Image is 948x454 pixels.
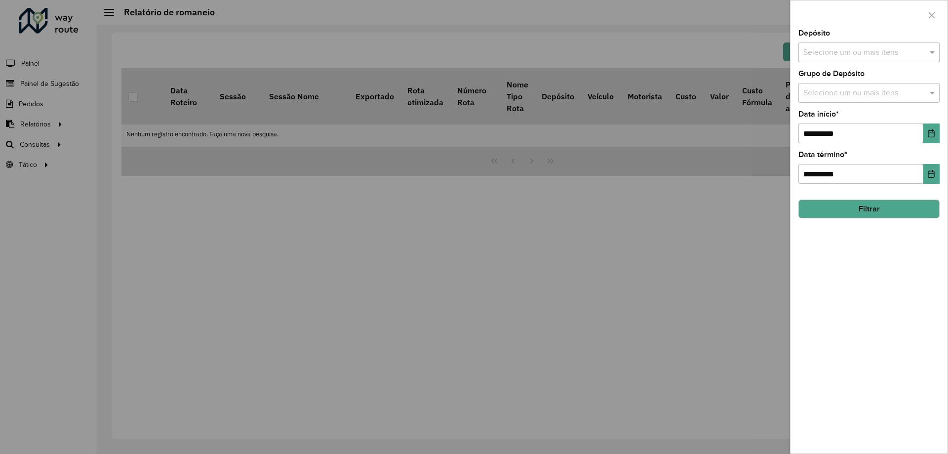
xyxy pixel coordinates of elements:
button: Filtrar [798,200,940,218]
label: Data término [798,149,847,161]
label: Grupo de Depósito [798,68,865,80]
label: Depósito [798,27,830,39]
label: Data início [798,108,839,120]
button: Choose Date [923,124,940,143]
button: Choose Date [923,164,940,184]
